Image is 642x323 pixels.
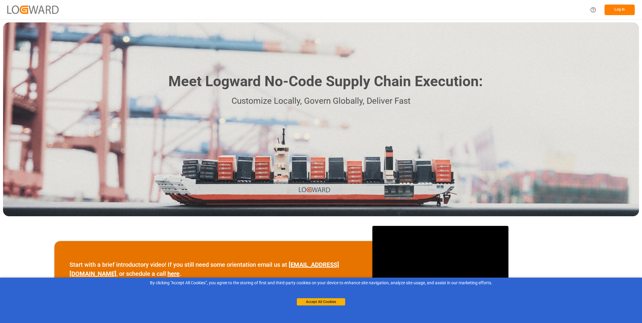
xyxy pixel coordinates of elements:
button: Accept All Cookies [297,298,345,305]
h1: Meet Logward No-Code Supply Chain Execution: [168,71,483,92]
button: Log In [605,5,635,15]
div: By clicking "Accept All Cookies”, you agree to the storing of first and third-party cookies on yo... [4,280,638,286]
p: Customize Locally, Govern Globally, Deliver Fast [159,94,483,108]
a: here [167,270,180,277]
p: Start with a brief introductory video! If you still need some orientation email us at , or schedu... [70,260,357,278]
img: Logward_new_orange.png [7,5,59,14]
a: [EMAIL_ADDRESS][DOMAIN_NAME] [70,261,339,277]
button: Help Center [586,3,600,17]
